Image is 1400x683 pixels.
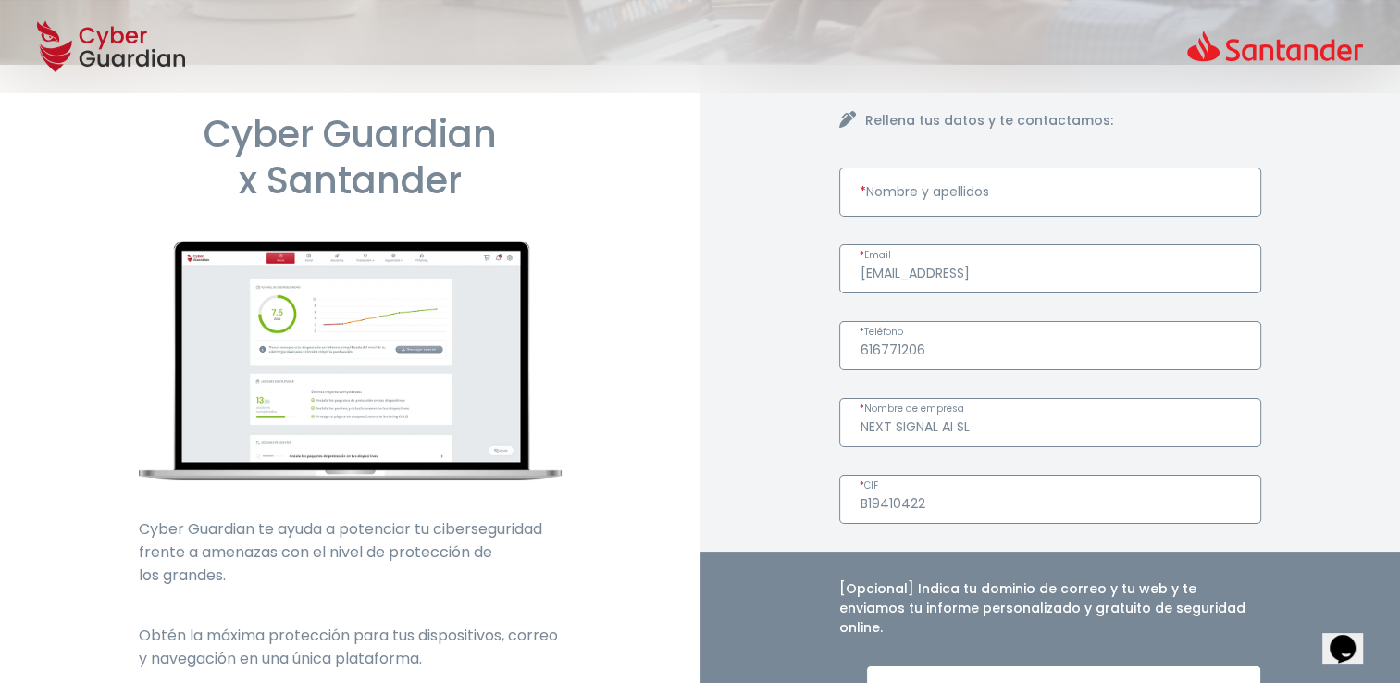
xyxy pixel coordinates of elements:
h4: Rellena tus datos y te contactamos: [865,111,1262,130]
iframe: chat widget [1322,609,1381,664]
img: cyberguardian-home [139,241,562,480]
h1: Cyber Guardian x Santander [139,111,562,204]
input: Introduce un número de teléfono válido. [839,321,1262,370]
h4: [Opcional] Indica tu dominio de correo y tu web y te enviamos tu informe personalizado y gratuito... [839,579,1262,638]
p: Obtén la máxima protección para tus dispositivos, correo y navegación en una única plataforma. [139,624,562,670]
p: Cyber Guardian te ayuda a potenciar tu ciberseguridad frente a amenazas con el nivel de protecció... [139,517,562,587]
